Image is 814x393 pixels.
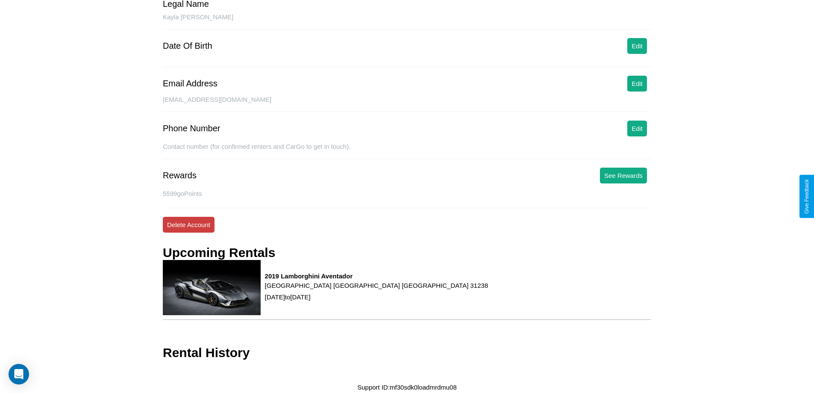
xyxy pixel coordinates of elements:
[627,121,647,136] button: Edit
[265,280,488,291] p: [GEOGRAPHIC_DATA] [GEOGRAPHIC_DATA] [GEOGRAPHIC_DATA] 31238
[163,171,197,180] div: Rewards
[163,346,250,360] h3: Rental History
[163,96,651,112] div: [EMAIL_ADDRESS][DOMAIN_NAME]
[163,217,215,233] button: Delete Account
[163,13,651,30] div: Kayla [PERSON_NAME]
[163,79,217,89] div: Email Address
[163,124,220,133] div: Phone Number
[163,260,261,315] img: rental
[600,168,647,183] button: See Rewards
[9,364,29,384] div: Open Intercom Messenger
[163,245,275,260] h3: Upcoming Rentals
[163,188,651,199] p: 5599 goPoints
[804,179,810,214] div: Give Feedback
[163,41,212,51] div: Date Of Birth
[163,143,651,159] div: Contact number (for confirmed renters and CarGo to get in touch).
[265,272,488,280] h3: 2019 Lamborghini Aventador
[627,76,647,92] button: Edit
[627,38,647,54] button: Edit
[357,381,457,393] p: Support ID: mf30sdk0loadmrdmu08
[265,291,488,303] p: [DATE] to [DATE]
